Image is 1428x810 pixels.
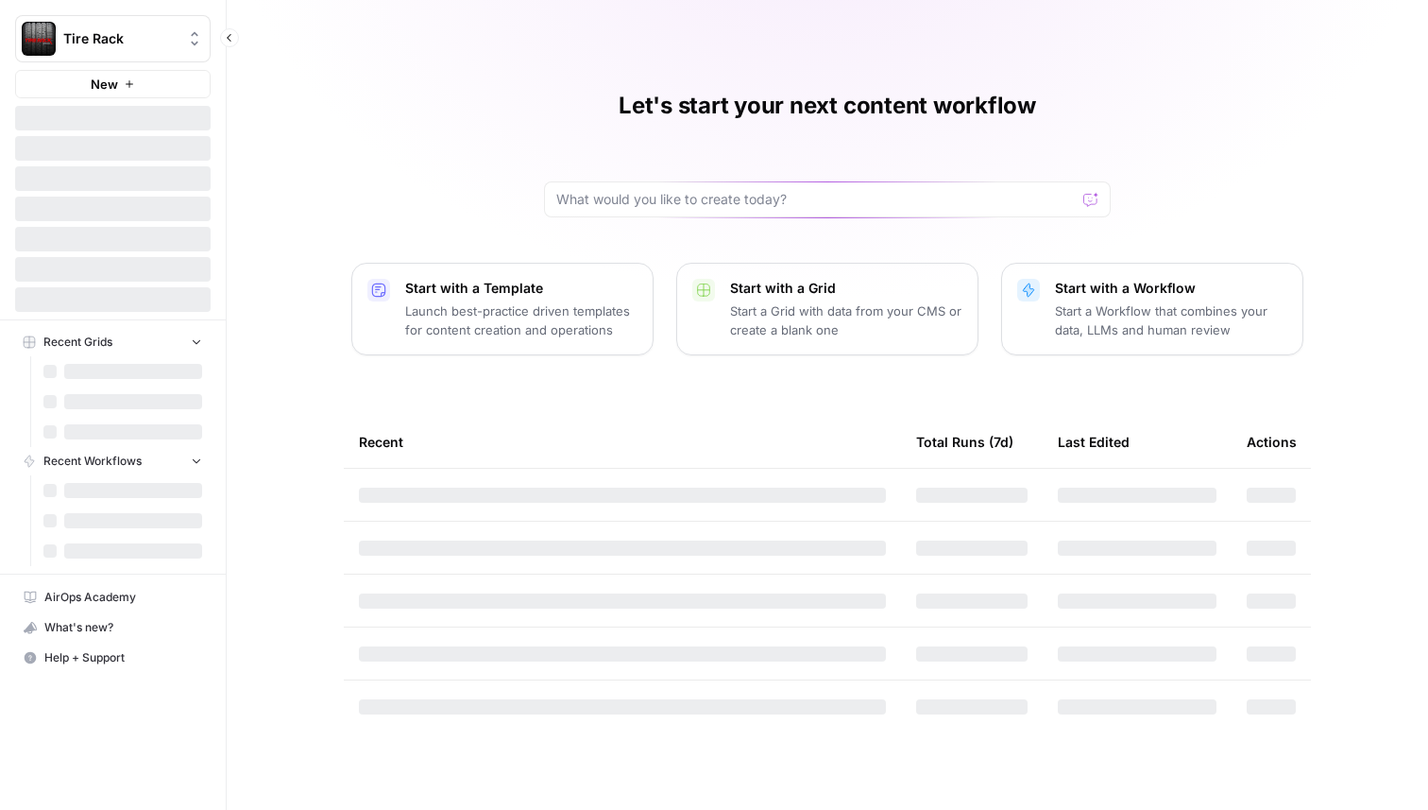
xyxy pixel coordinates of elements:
p: Start with a Grid [730,279,962,298]
span: Recent Grids [43,334,112,351]
img: Tire Rack Logo [22,22,56,56]
button: Workspace: Tire Rack [15,15,211,62]
p: Start with a Template [405,279,637,298]
div: Actions [1247,416,1297,468]
div: Recent [359,416,886,468]
span: Tire Rack [63,29,178,48]
button: Recent Workflows [15,447,211,475]
p: Start with a Workflow [1055,279,1287,298]
div: Last Edited [1058,416,1130,468]
button: Start with a GridStart a Grid with data from your CMS or create a blank one [676,263,978,355]
button: Start with a WorkflowStart a Workflow that combines your data, LLMs and human review [1001,263,1303,355]
h1: Let's start your next content workflow [619,91,1036,121]
span: New [91,75,118,94]
a: AirOps Academy [15,582,211,612]
p: Start a Grid with data from your CMS or create a blank one [730,302,962,339]
button: New [15,70,211,98]
span: AirOps Academy [44,589,202,606]
button: Start with a TemplateLaunch best-practice driven templates for content creation and operations [351,263,654,355]
p: Launch best-practice driven templates for content creation and operations [405,302,637,339]
span: Recent Workflows [43,453,142,470]
input: What would you like to create today? [556,190,1076,209]
p: Start a Workflow that combines your data, LLMs and human review [1055,302,1287,339]
div: What's new? [16,613,210,642]
div: Total Runs (7d) [916,416,1013,468]
button: Recent Grids [15,328,211,356]
button: Help + Support [15,643,211,673]
button: What's new? [15,612,211,643]
span: Help + Support [44,649,202,666]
